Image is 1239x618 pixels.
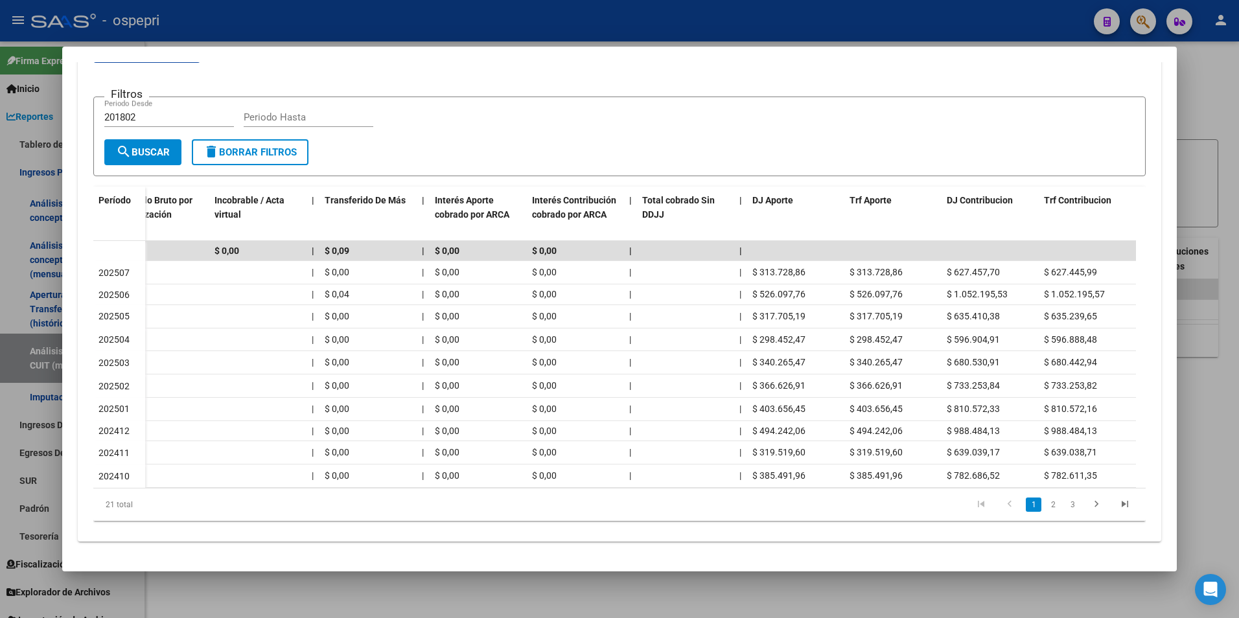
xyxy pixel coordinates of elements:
[850,289,903,299] span: $ 526.097,76
[1044,426,1097,436] span: $ 988.484,13
[752,334,805,345] span: $ 298.452,47
[312,246,314,256] span: |
[850,447,903,457] span: $ 319.519,60
[325,470,349,481] span: $ 0,00
[947,470,1000,481] span: $ 782.686,52
[947,267,1000,277] span: $ 627.457,70
[739,404,741,414] span: |
[435,357,459,367] span: $ 0,00
[739,334,741,345] span: |
[422,267,424,277] span: |
[1044,380,1097,391] span: $ 733.253,82
[422,470,424,481] span: |
[532,404,557,414] span: $ 0,00
[435,267,459,277] span: $ 0,00
[98,381,130,391] span: 202502
[325,426,349,436] span: $ 0,00
[850,195,892,205] span: Trf Aporte
[947,195,1013,205] span: DJ Contribucion
[422,404,424,414] span: |
[312,404,314,414] span: |
[739,267,741,277] span: |
[1045,498,1061,512] a: 2
[98,426,130,436] span: 202412
[1113,498,1137,512] a: go to last page
[435,380,459,391] span: $ 0,00
[532,357,557,367] span: $ 0,00
[739,426,741,436] span: |
[422,357,424,367] span: |
[192,139,308,165] button: Borrar Filtros
[203,146,297,158] span: Borrar Filtros
[430,187,527,244] datatable-header-cell: Interés Aporte cobrado por ARCA
[850,404,903,414] span: $ 403.656,45
[116,146,170,158] span: Buscar
[942,187,1039,244] datatable-header-cell: DJ Contribucion
[112,187,209,244] datatable-header-cell: Cobrado Bruto por Fiscalización
[850,470,903,481] span: $ 385.491,96
[1044,311,1097,321] span: $ 635.239,65
[1195,574,1226,605] div: Open Intercom Messenger
[312,289,314,299] span: |
[98,290,130,300] span: 202506
[739,470,741,481] span: |
[435,426,459,436] span: $ 0,00
[739,357,741,367] span: |
[312,311,314,321] span: |
[947,289,1008,299] span: $ 1.052.195,53
[325,289,349,299] span: $ 0,04
[312,267,314,277] span: |
[325,195,406,205] span: Transferido De Más
[307,187,319,244] datatable-header-cell: |
[739,289,741,299] span: |
[117,195,192,220] span: Cobrado Bruto por Fiscalización
[1084,498,1109,512] a: go to next page
[312,357,314,367] span: |
[98,268,130,278] span: 202507
[98,471,130,481] span: 202410
[947,311,1000,321] span: $ 635.410,38
[325,447,349,457] span: $ 0,00
[947,447,1000,457] span: $ 639.039,17
[629,289,631,299] span: |
[422,311,424,321] span: |
[739,195,742,205] span: |
[325,311,349,321] span: $ 0,00
[844,187,942,244] datatable-header-cell: Trf Aporte
[947,357,1000,367] span: $ 680.530,91
[1044,267,1097,277] span: $ 627.445,99
[435,311,459,321] span: $ 0,00
[739,246,742,256] span: |
[629,246,632,256] span: |
[1044,289,1105,299] span: $ 1.052.195,57
[850,380,903,391] span: $ 366.626,91
[104,139,181,165] button: Buscar
[997,498,1022,512] a: go to previous page
[850,334,903,345] span: $ 298.452,47
[752,470,805,481] span: $ 385.491,96
[203,144,219,159] mat-icon: delete
[312,470,314,481] span: |
[1044,447,1097,457] span: $ 639.038,71
[435,289,459,299] span: $ 0,00
[629,447,631,457] span: |
[527,187,624,244] datatable-header-cell: Interés Contribución cobrado por ARCA
[1063,494,1082,516] li: page 3
[752,404,805,414] span: $ 403.656,45
[1065,498,1080,512] a: 3
[1044,357,1097,367] span: $ 680.442,94
[422,380,424,391] span: |
[629,357,631,367] span: |
[325,334,349,345] span: $ 0,00
[98,334,130,345] span: 202504
[435,195,509,220] span: Interés Aporte cobrado por ARCA
[532,311,557,321] span: $ 0,00
[532,334,557,345] span: $ 0,00
[1044,470,1097,481] span: $ 782.611,35
[629,404,631,414] span: |
[752,380,805,391] span: $ 366.626,91
[629,311,631,321] span: |
[629,426,631,436] span: |
[532,289,557,299] span: $ 0,00
[98,311,130,321] span: 202505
